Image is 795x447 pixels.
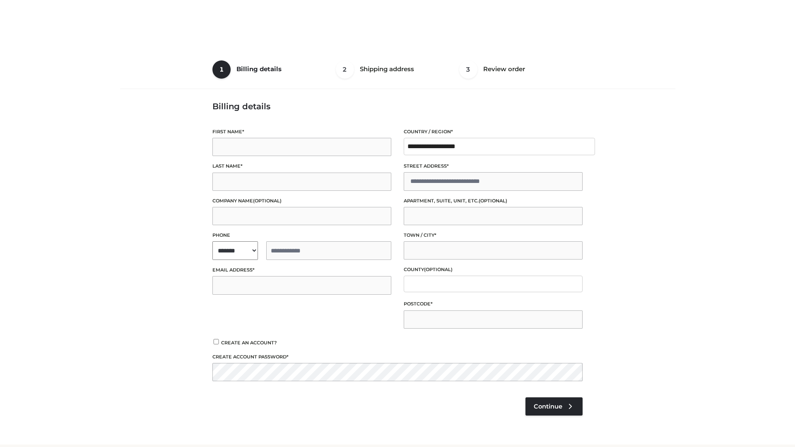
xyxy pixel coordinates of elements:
label: Last name [212,162,391,170]
span: 1 [212,60,231,79]
span: (optional) [479,198,507,204]
label: Email address [212,266,391,274]
label: Postcode [404,300,583,308]
label: Town / City [404,231,583,239]
label: Create account password [212,353,583,361]
span: Shipping address [360,65,414,73]
span: Continue [534,403,562,410]
span: (optional) [424,267,453,272]
span: (optional) [253,198,282,204]
span: 2 [336,60,354,79]
label: Country / Region [404,128,583,136]
label: County [404,266,583,274]
h3: Billing details [212,101,583,111]
span: 3 [459,60,477,79]
label: Phone [212,231,391,239]
span: Billing details [236,65,282,73]
label: First name [212,128,391,136]
label: Company name [212,197,391,205]
span: Review order [483,65,525,73]
a: Continue [525,397,583,416]
label: Street address [404,162,583,170]
span: Create an account? [221,340,277,346]
input: Create an account? [212,339,220,344]
label: Apartment, suite, unit, etc. [404,197,583,205]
